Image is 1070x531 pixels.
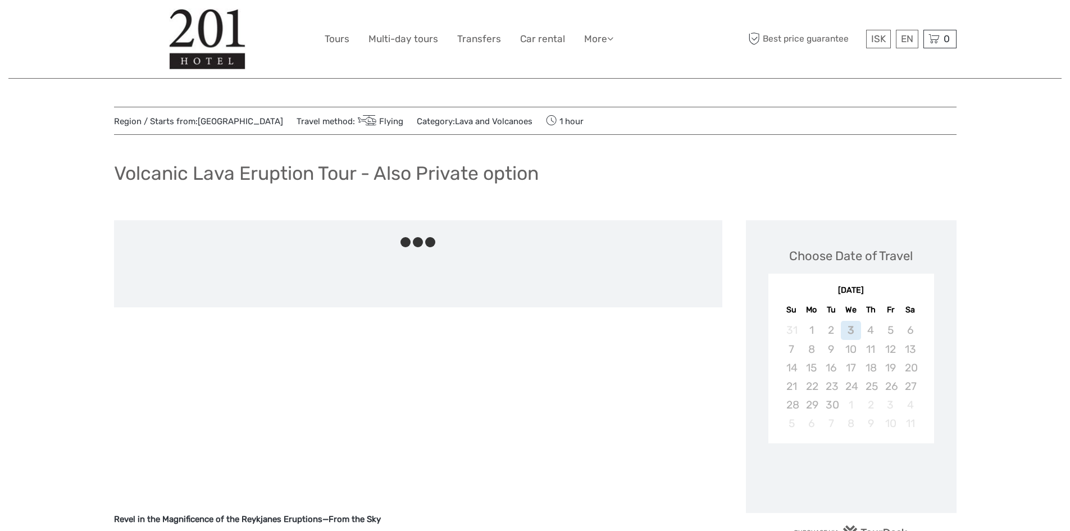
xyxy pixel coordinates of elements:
[802,358,821,377] div: Not available Monday, September 15th, 2025
[821,302,841,317] div: Tu
[768,285,934,297] div: [DATE]
[881,302,900,317] div: Fr
[861,396,881,414] div: Not available Thursday, October 2nd, 2025
[861,302,881,317] div: Th
[942,33,951,44] span: 0
[355,116,404,126] a: Flying
[584,31,613,47] a: More
[881,414,900,433] div: Not available Friday, October 10th, 2025
[841,302,860,317] div: We
[782,396,802,414] div: Not available Sunday, September 28th, 2025
[821,396,841,414] div: Not available Tuesday, September 30th, 2025
[900,396,920,414] div: Not available Saturday, October 4th, 2025
[821,321,841,339] div: Not available Tuesday, September 2nd, 2025
[782,340,802,358] div: Not available Sunday, September 7th, 2025
[802,414,821,433] div: Not available Monday, October 6th, 2025
[782,302,802,317] div: Su
[861,358,881,377] div: Not available Thursday, September 18th, 2025
[821,358,841,377] div: Not available Tuesday, September 16th, 2025
[841,377,860,396] div: Not available Wednesday, September 24th, 2025
[871,33,886,44] span: ISK
[802,321,821,339] div: Not available Monday, September 1st, 2025
[881,340,900,358] div: Not available Friday, September 12th, 2025
[821,414,841,433] div: Not available Tuesday, October 7th, 2025
[881,321,900,339] div: Not available Friday, September 5th, 2025
[861,340,881,358] div: Not available Thursday, September 11th, 2025
[802,396,821,414] div: Not available Monday, September 29th, 2025
[841,358,860,377] div: Not available Wednesday, September 17th, 2025
[881,358,900,377] div: Not available Friday, September 19th, 2025
[325,31,349,47] a: Tours
[114,514,381,524] strong: Revel in the Magnificence of the Reykjanes Eruptions—From the Sky
[841,321,860,339] div: Not available Wednesday, September 3rd, 2025
[198,116,283,126] a: [GEOGRAPHIC_DATA]
[782,321,802,339] div: Not available Sunday, August 31st, 2025
[861,321,881,339] div: Not available Thursday, September 4th, 2025
[841,340,860,358] div: Not available Wednesday, September 10th, 2025
[169,8,245,70] img: 1139-69e80d06-57d7-4973-b0b3-45c5474b2b75_logo_big.jpg
[900,414,920,433] div: Not available Saturday, October 11th, 2025
[861,414,881,433] div: Not available Thursday, October 9th, 2025
[782,377,802,396] div: Not available Sunday, September 21st, 2025
[114,116,283,128] span: Region / Starts from:
[417,116,532,128] span: Category:
[802,302,821,317] div: Mo
[896,30,918,48] div: EN
[772,321,930,433] div: month 2025-09
[746,30,863,48] span: Best price guarantee
[900,358,920,377] div: Not available Saturday, September 20th, 2025
[802,340,821,358] div: Not available Monday, September 8th, 2025
[297,113,404,129] span: Travel method:
[368,31,438,47] a: Multi-day tours
[881,396,900,414] div: Not available Friday, October 3rd, 2025
[457,31,501,47] a: Transfers
[114,162,539,185] h1: Volcanic Lava Eruption Tour - Also Private option
[520,31,565,47] a: Car rental
[900,302,920,317] div: Sa
[789,247,913,265] div: Choose Date of Travel
[841,396,860,414] div: Not available Wednesday, October 1st, 2025
[900,321,920,339] div: Not available Saturday, September 6th, 2025
[900,340,920,358] div: Not available Saturday, September 13th, 2025
[782,358,802,377] div: Not available Sunday, September 14th, 2025
[546,113,584,129] span: 1 hour
[802,377,821,396] div: Not available Monday, September 22nd, 2025
[848,473,855,480] div: Loading...
[861,377,881,396] div: Not available Thursday, September 25th, 2025
[841,414,860,433] div: Not available Wednesday, October 8th, 2025
[881,377,900,396] div: Not available Friday, September 26th, 2025
[900,377,920,396] div: Not available Saturday, September 27th, 2025
[782,414,802,433] div: Not available Sunday, October 5th, 2025
[455,116,532,126] a: Lava and Volcanoes
[821,377,841,396] div: Not available Tuesday, September 23rd, 2025
[821,340,841,358] div: Not available Tuesday, September 9th, 2025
